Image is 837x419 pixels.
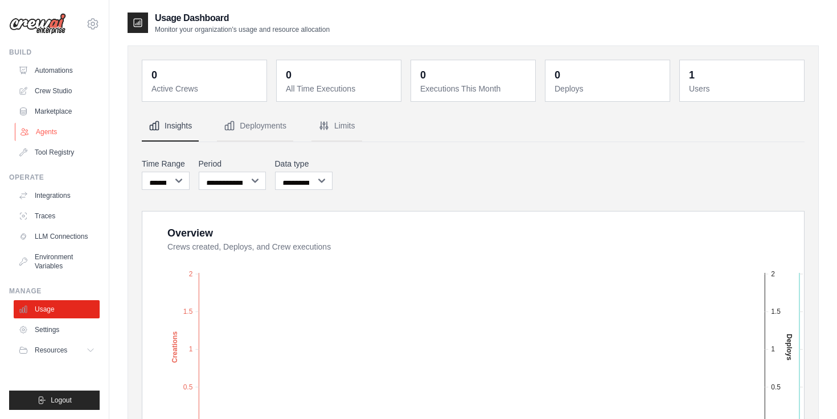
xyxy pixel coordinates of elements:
[15,123,101,141] a: Agents
[14,143,100,161] a: Tool Registry
[9,287,100,296] div: Manage
[35,346,67,355] span: Resources
[167,241,790,252] dt: Crews created, Deploys, and Crew executions
[155,11,330,25] h2: Usage Dashboard
[420,83,528,94] dt: Executions This Month
[311,111,362,142] button: Limits
[771,308,781,316] tspan: 1.5
[167,225,213,241] div: Overview
[9,173,100,182] div: Operate
[689,83,797,94] dt: Users
[51,396,72,405] span: Logout
[420,67,426,83] div: 0
[14,248,100,275] a: Environment Variables
[183,383,193,391] tspan: 0.5
[14,341,100,359] button: Resources
[14,227,100,246] a: LLM Connections
[14,61,100,80] a: Automations
[189,345,193,353] tspan: 1
[14,300,100,318] a: Usage
[771,383,781,391] tspan: 0.5
[689,67,695,83] div: 1
[189,270,193,278] tspan: 2
[9,391,100,410] button: Logout
[555,83,663,94] dt: Deploys
[183,308,193,316] tspan: 1.5
[14,82,100,100] a: Crew Studio
[199,158,266,169] label: Period
[275,158,333,169] label: Data type
[286,67,292,83] div: 0
[785,334,793,360] text: Deploys
[9,13,66,35] img: Logo
[217,111,293,142] button: Deployments
[14,186,100,205] a: Integrations
[9,48,100,57] div: Build
[142,158,190,169] label: Time Range
[151,83,260,94] dt: Active Crews
[171,331,179,363] text: Creations
[142,111,805,142] nav: Tabs
[286,83,394,94] dt: All Time Executions
[142,111,199,142] button: Insights
[771,345,775,353] tspan: 1
[151,67,157,83] div: 0
[555,67,560,83] div: 0
[14,321,100,339] a: Settings
[771,270,775,278] tspan: 2
[14,207,100,225] a: Traces
[155,25,330,34] p: Monitor your organization's usage and resource allocation
[14,102,100,121] a: Marketplace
